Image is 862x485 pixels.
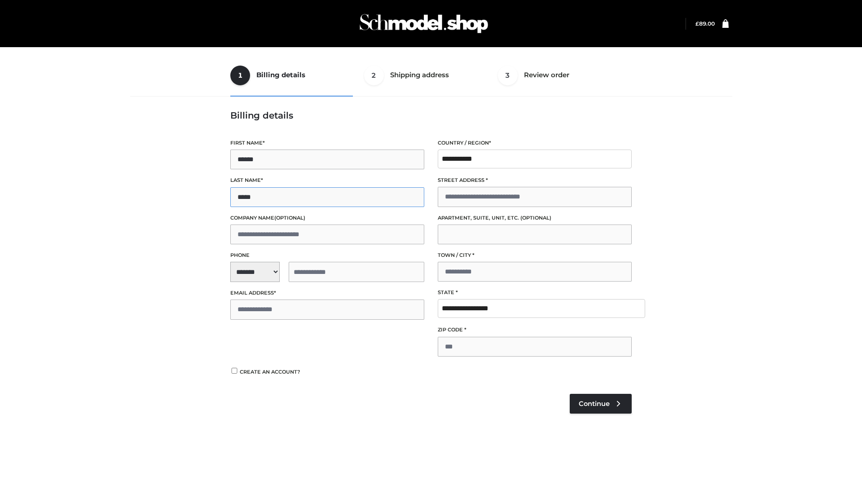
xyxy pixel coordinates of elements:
a: Continue [570,394,632,414]
label: Country / Region [438,139,632,147]
label: Street address [438,176,632,185]
span: (optional) [274,215,305,221]
label: Apartment, suite, unit, etc. [438,214,632,222]
label: First name [230,139,424,147]
span: Create an account? [240,369,300,375]
a: £89.00 [695,20,715,27]
label: ZIP Code [438,326,632,334]
label: Email address [230,289,424,297]
span: Continue [579,400,610,408]
label: State [438,288,632,297]
label: Phone [230,251,424,260]
bdi: 89.00 [695,20,715,27]
input: Create an account? [230,368,238,374]
span: (optional) [520,215,551,221]
label: Last name [230,176,424,185]
label: Company name [230,214,424,222]
span: £ [695,20,699,27]
h3: Billing details [230,110,632,121]
img: Schmodel Admin 964 [356,6,491,41]
label: Town / City [438,251,632,260]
